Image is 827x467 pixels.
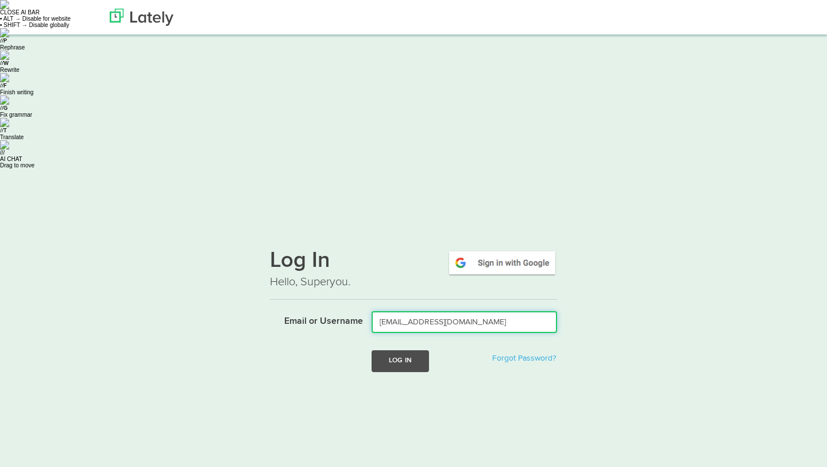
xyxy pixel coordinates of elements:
[447,250,557,276] img: google-signin.png
[270,250,557,274] h1: Log In
[492,354,556,362] a: Forgot Password?
[372,311,557,333] input: Email or Username
[270,274,557,290] p: Hello, Superyou.
[261,311,363,328] label: Email or Username
[372,350,429,372] button: Log In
